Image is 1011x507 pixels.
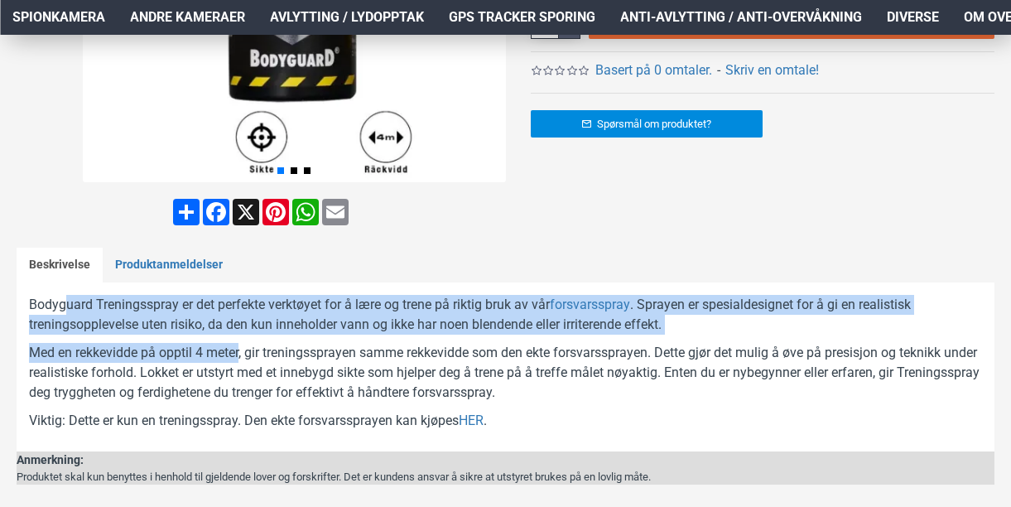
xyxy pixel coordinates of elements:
[130,7,245,27] span: Andre kameraer
[17,451,651,469] div: Anmerkning:
[725,60,819,80] a: Skriv en omtale!
[291,167,297,174] span: Go to slide 2
[201,199,231,225] a: Facebook
[270,7,424,27] span: Avlytting / Lydopptak
[12,7,105,27] span: Spionkamera
[29,411,982,431] p: Viktig: Dette er kun en treningsspray. Den ekte forsvarssprayen kan kjøpes .
[277,167,284,174] span: Go to slide 1
[531,110,763,138] a: Spørsmål om produktet?
[261,199,291,225] a: Pinterest
[17,248,103,282] a: Beskrivelse
[717,62,720,78] b: -
[620,7,862,27] span: Anti-avlytting / Anti-overvåkning
[29,343,982,403] p: Med en rekkevidde på opptil 4 meter, gir treningssprayen samme rekkevidde som den ekte forsvarssp...
[887,7,939,27] span: Diverse
[304,167,311,174] span: Go to slide 3
[17,469,651,485] div: Produktet skal kun benyttes i henhold til gjeldende lover og forskrifter. Det er kundens ansvar å...
[171,199,201,225] a: Share
[291,199,320,225] a: WhatsApp
[459,411,484,431] a: HER
[595,60,712,80] a: Basert på 0 omtaler.
[449,7,595,27] span: GPS Tracker Sporing
[103,248,235,282] a: Produktanmeldelser
[320,199,350,225] a: Email
[29,295,982,335] p: Bodyguard Treningsspray er det perfekte verktøyet for å lære og trene på riktig bruk av vår . Spr...
[550,295,630,315] a: forsvarsspray
[231,199,261,225] a: X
